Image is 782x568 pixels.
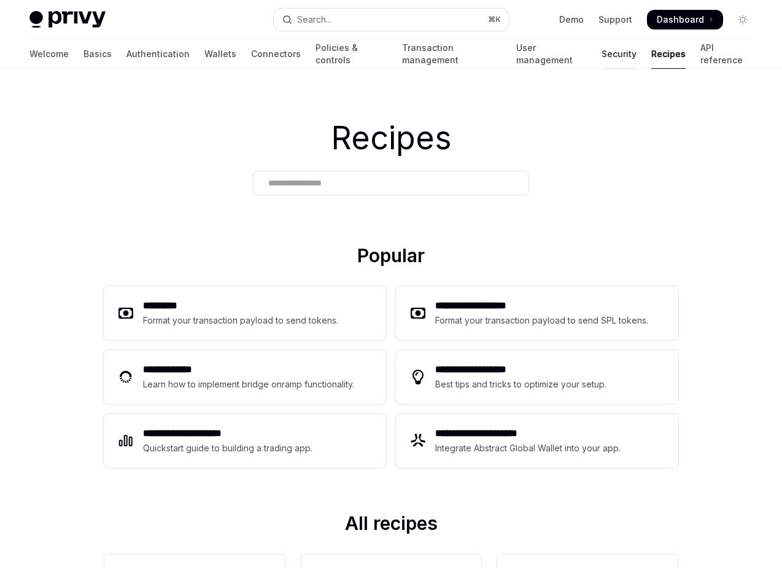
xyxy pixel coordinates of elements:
[297,12,331,27] div: Search...
[29,11,106,28] img: light logo
[104,244,678,271] h2: Popular
[251,39,301,69] a: Connectors
[435,441,622,456] div: Integrate Abstract Global Wallet into your app.
[104,350,386,404] a: **** **** ***Learn how to implement bridge onramp functionality.
[598,14,632,26] a: Support
[559,14,584,26] a: Demo
[657,14,704,26] span: Dashboard
[435,377,608,392] div: Best tips and tricks to optimize your setup.
[651,39,686,69] a: Recipes
[274,9,508,31] button: Open search
[488,15,501,25] span: ⌘ K
[402,39,501,69] a: Transaction management
[435,313,649,328] div: Format your transaction payload to send SPL tokens.
[104,512,678,539] h2: All recipes
[204,39,236,69] a: Wallets
[143,313,339,328] div: Format your transaction payload to send tokens.
[733,10,753,29] button: Toggle dark mode
[700,39,753,69] a: API reference
[516,39,587,69] a: User management
[602,39,637,69] a: Security
[29,39,69,69] a: Welcome
[143,377,358,392] div: Learn how to implement bridge onramp functionality.
[83,39,112,69] a: Basics
[647,10,723,29] a: Dashboard
[316,39,387,69] a: Policies & controls
[143,441,313,456] div: Quickstart guide to building a trading app.
[126,39,190,69] a: Authentication
[104,286,386,340] a: **** ****Format your transaction payload to send tokens.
